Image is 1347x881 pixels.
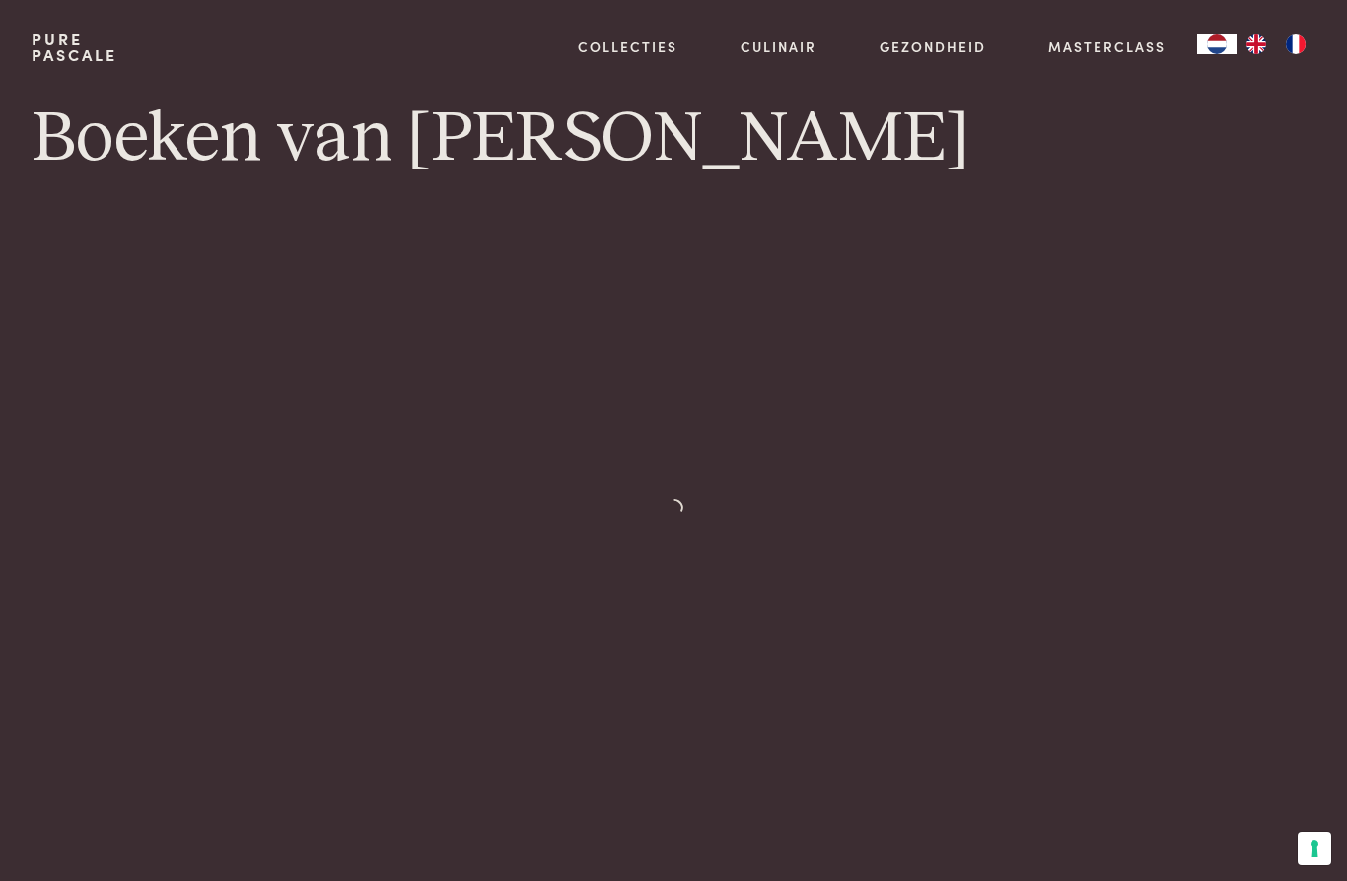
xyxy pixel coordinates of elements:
a: FR [1276,34,1315,54]
button: Uw voorkeuren voor toestemming voor trackingtechnologieën [1298,832,1331,865]
a: Culinair [741,36,816,57]
a: EN [1237,34,1276,54]
a: Gezondheid [880,36,986,57]
a: Collecties [578,36,677,57]
a: NL [1197,34,1237,54]
aside: Language selected: Nederlands [1197,34,1315,54]
a: Masterclass [1048,36,1166,57]
ul: Language list [1237,34,1315,54]
a: PurePascale [32,32,117,63]
div: Language [1197,34,1237,54]
h1: Boeken van [PERSON_NAME] [32,95,1315,183]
